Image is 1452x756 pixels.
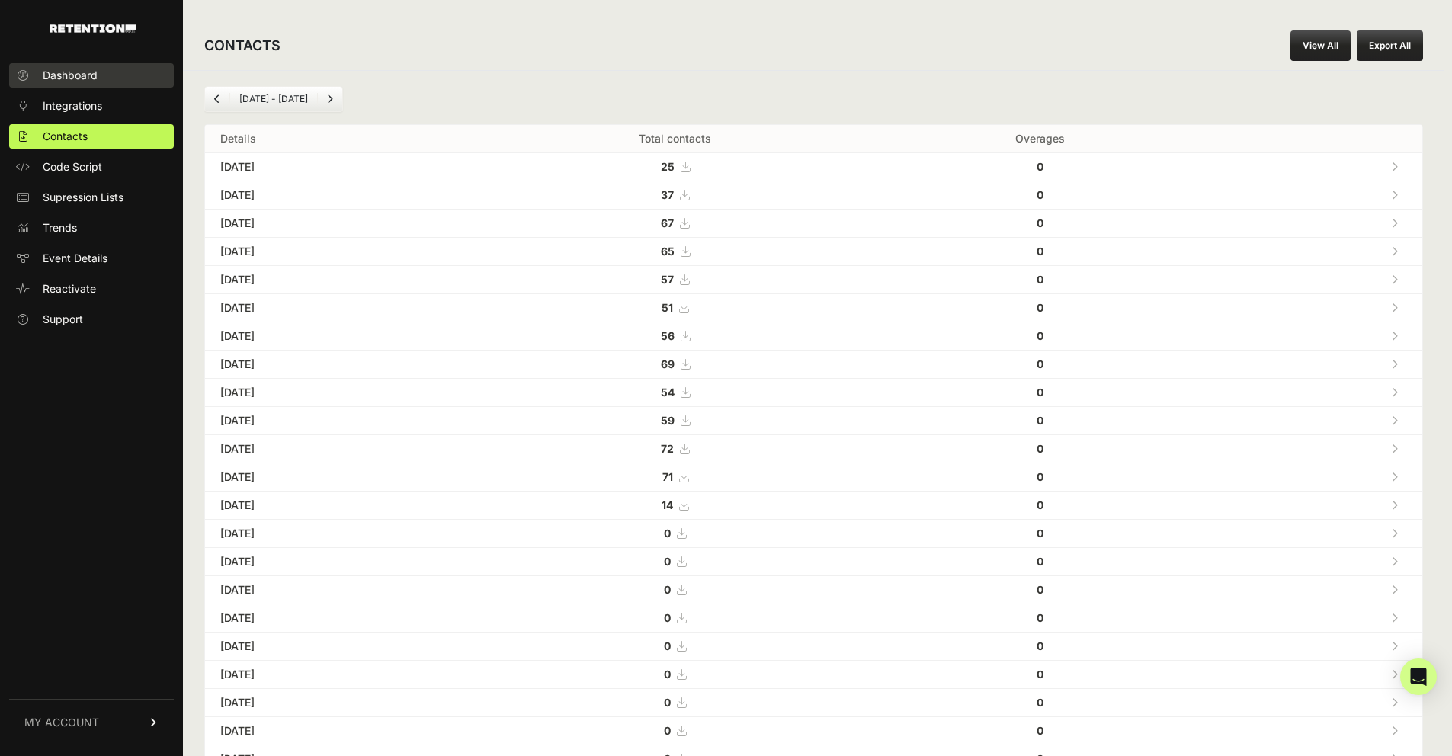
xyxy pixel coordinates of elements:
span: Support [43,312,83,327]
strong: 0 [1037,245,1043,258]
a: 59 [661,414,690,427]
strong: 67 [661,216,674,229]
strong: 0 [1037,668,1043,681]
strong: 37 [661,188,674,201]
strong: 0 [1037,216,1043,229]
td: [DATE] [205,717,470,745]
a: 56 [661,329,690,342]
strong: 0 [664,583,671,596]
span: Event Details [43,251,107,266]
a: View All [1290,30,1351,61]
strong: 25 [661,160,675,173]
a: 37 [661,188,689,201]
td: [DATE] [205,181,470,210]
span: Reactivate [43,281,96,296]
td: [DATE] [205,633,470,661]
button: Export All [1357,30,1423,61]
strong: 0 [664,724,671,737]
strong: 14 [662,498,673,511]
a: Integrations [9,94,174,118]
a: Code Script [9,155,174,179]
strong: 0 [1037,442,1043,455]
a: 71 [662,470,688,483]
strong: 69 [661,357,675,370]
td: [DATE] [205,379,470,407]
strong: 0 [1037,160,1043,173]
span: Dashboard [43,68,98,83]
span: Contacts [43,129,88,144]
td: [DATE] [205,492,470,520]
a: 72 [661,442,689,455]
a: Supression Lists [9,185,174,210]
strong: 0 [664,555,671,568]
strong: 0 [664,611,671,624]
span: Supression Lists [43,190,123,205]
strong: 0 [664,639,671,652]
strong: 0 [1037,527,1043,540]
a: 67 [661,216,689,229]
td: [DATE] [205,435,470,463]
strong: 0 [664,696,671,709]
a: 69 [661,357,690,370]
span: Integrations [43,98,102,114]
strong: 0 [1037,357,1043,370]
a: Trends [9,216,174,240]
strong: 65 [661,245,675,258]
td: [DATE] [205,689,470,717]
strong: 0 [1037,273,1043,286]
td: [DATE] [205,266,470,294]
a: 51 [662,301,688,314]
a: 25 [661,160,690,173]
strong: 0 [1037,301,1043,314]
strong: 0 [1037,639,1043,652]
a: Event Details [9,246,174,271]
a: Previous [205,87,229,111]
strong: 56 [661,329,675,342]
strong: 0 [1037,583,1043,596]
td: [DATE] [205,576,470,604]
td: [DATE] [205,238,470,266]
span: Trends [43,220,77,235]
td: [DATE] [205,351,470,379]
li: [DATE] - [DATE] [229,93,317,105]
strong: 57 [661,273,674,286]
strong: 72 [661,442,674,455]
th: Total contacts [470,125,880,153]
strong: 0 [1037,498,1043,511]
td: [DATE] [205,153,470,181]
div: Open Intercom Messenger [1400,658,1437,695]
strong: 51 [662,301,673,314]
a: 57 [661,273,689,286]
strong: 0 [1037,470,1043,483]
img: Retention.com [50,24,136,33]
strong: 0 [664,668,671,681]
a: 65 [661,245,690,258]
a: 14 [662,498,688,511]
strong: 0 [1037,611,1043,624]
strong: 0 [1037,188,1043,201]
strong: 0 [1037,555,1043,568]
td: [DATE] [205,210,470,238]
h2: CONTACTS [204,35,280,56]
strong: 0 [1037,724,1043,737]
strong: 59 [661,414,675,427]
a: Next [318,87,342,111]
td: [DATE] [205,407,470,435]
a: Dashboard [9,63,174,88]
strong: 0 [1037,696,1043,709]
strong: 0 [1037,386,1043,399]
td: [DATE] [205,520,470,548]
a: MY ACCOUNT [9,699,174,745]
td: [DATE] [205,322,470,351]
a: Contacts [9,124,174,149]
strong: 71 [662,470,673,483]
a: Reactivate [9,277,174,301]
span: Code Script [43,159,102,175]
th: Overages [880,125,1200,153]
a: Support [9,307,174,332]
span: MY ACCOUNT [24,715,99,730]
td: [DATE] [205,294,470,322]
strong: 0 [664,527,671,540]
strong: 54 [661,386,675,399]
td: [DATE] [205,463,470,492]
